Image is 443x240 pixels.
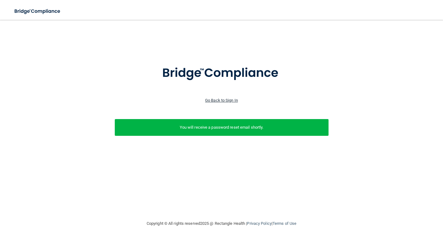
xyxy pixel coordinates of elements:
[109,214,334,233] div: Copyright © All rights reserved 2025 @ Rectangle Health | |
[336,196,436,221] iframe: Drift Widget Chat Controller
[273,221,296,226] a: Terms of Use
[149,57,294,89] img: bridge_compliance_login_screen.278c3ca4.svg
[9,5,66,18] img: bridge_compliance_login_screen.278c3ca4.svg
[247,221,271,226] a: Privacy Policy
[119,124,324,131] p: You will receive a password reset email shortly.
[205,98,238,103] a: Go Back to Sign In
